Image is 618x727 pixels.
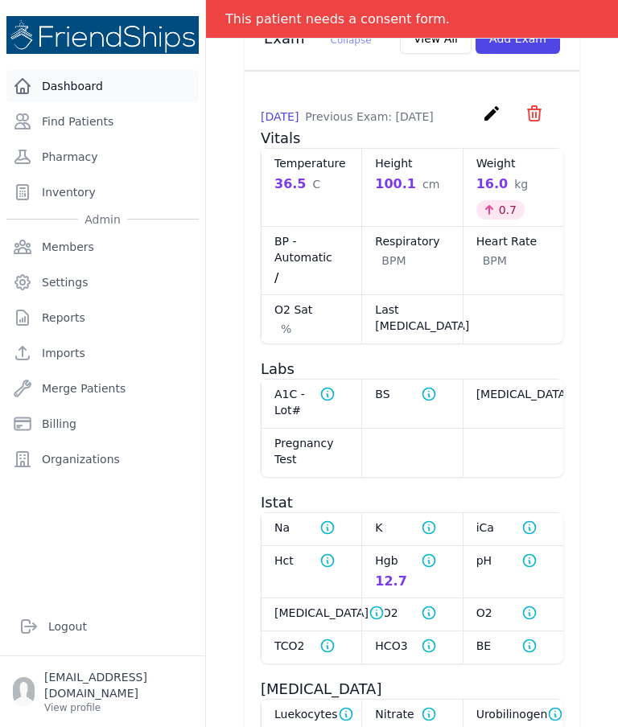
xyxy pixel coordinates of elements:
[13,610,192,643] a: Logout
[264,29,372,48] h3: Exam
[44,701,192,714] p: View profile
[375,175,449,194] div: 100.1
[476,605,550,621] dt: O2
[274,155,348,171] dt: Temperature
[274,435,348,467] dt: Pregnancy Test
[13,669,192,714] a: [EMAIL_ADDRESS][DOMAIN_NAME] View profile
[422,176,439,192] span: cm
[476,386,550,402] dt: [MEDICAL_DATA]
[6,266,199,298] a: Settings
[6,337,199,369] a: Imports
[476,520,550,536] dt: iCa
[6,105,199,138] a: Find Patients
[274,706,348,722] dt: Luekocytes
[476,233,550,249] dt: Heart Rate
[476,155,550,171] dt: Weight
[483,253,507,269] span: BPM
[476,200,525,220] div: 0.7
[261,494,293,511] span: Istat
[274,386,348,418] dt: A1C - Lot#
[6,231,199,263] a: Members
[274,520,348,536] dt: Na
[375,638,449,654] dt: HCO3
[274,269,348,288] div: /
[381,253,406,269] span: BPM
[482,104,501,123] i: create
[274,605,348,621] dt: [MEDICAL_DATA]
[281,321,291,337] span: %
[375,155,449,171] dt: Height
[476,706,550,722] dt: Urobilinogen
[375,706,449,722] dt: Nitrate
[476,552,550,569] dt: pH
[305,110,433,123] span: Previous Exam: [DATE]
[375,302,449,334] dt: Last [MEDICAL_DATA]
[375,520,449,536] dt: K
[312,176,320,192] span: C
[274,233,348,265] dt: BP - Automatic
[274,552,348,569] dt: Hct
[476,638,550,654] dt: BE
[6,302,199,334] a: Reports
[44,669,192,701] p: [EMAIL_ADDRESS][DOMAIN_NAME]
[400,23,472,54] button: View All
[274,175,348,194] div: 36.5
[274,302,348,318] dt: O2 Sat
[514,176,528,192] span: kg
[6,16,199,54] img: Medical Missions EMR
[331,35,372,46] span: Collapse
[274,638,348,654] dt: TCO2
[476,23,560,54] button: Add Exam
[375,233,449,249] dt: Respiratory
[6,443,199,475] a: Organizations
[6,408,199,440] a: Billing
[6,70,199,102] a: Dashboard
[375,386,449,402] dt: BS
[6,176,199,208] a: Inventory
[476,175,550,194] div: 16.0
[375,605,449,621] dt: PO2
[375,552,449,569] dt: Hgb
[375,572,449,591] div: 12.7
[78,212,127,228] span: Admin
[261,109,434,125] p: [DATE]
[6,141,199,173] a: Pharmacy
[261,360,295,377] span: Labs
[261,680,381,697] span: [MEDICAL_DATA]
[261,129,300,146] span: Vitals
[482,111,505,126] a: create
[6,372,199,405] a: Merge Patients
